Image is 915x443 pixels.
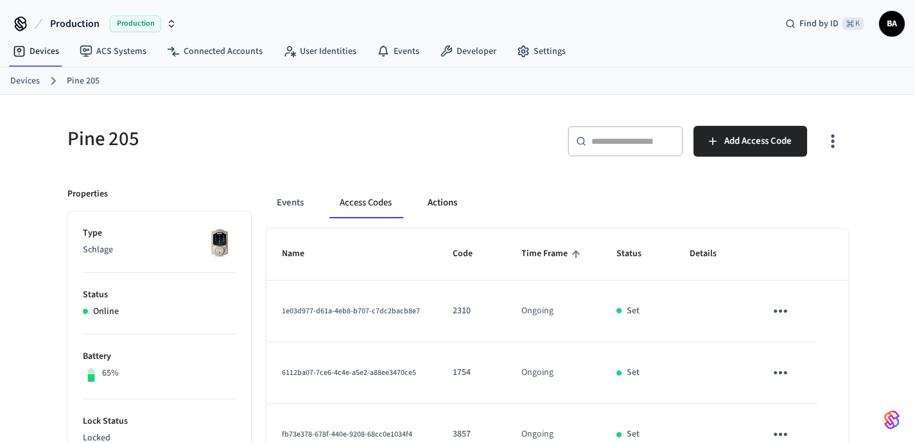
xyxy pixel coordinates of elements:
a: ACS Systems [69,40,157,63]
img: SeamLogoGradient.69752ec5.svg [884,410,900,430]
a: Developer [430,40,507,63]
p: Schlage [83,243,236,257]
img: Schlage Sense Smart Deadbolt with Camelot Trim, Front [204,227,236,259]
span: BA [880,12,903,35]
span: Production [50,16,100,31]
span: Name [282,244,321,264]
p: Properties [67,187,108,201]
h5: Pine 205 [67,126,450,152]
span: fb73e378-678f-440e-9208-68cc0e1034f4 [282,429,412,440]
p: Status [83,288,236,302]
button: Actions [417,187,467,218]
span: 1e03d977-d61a-4eb8-b707-c7dc2bacb8e7 [282,306,420,317]
span: Add Access Code [724,133,792,150]
p: Set [627,304,640,318]
span: Code [453,244,489,264]
a: Devices [3,40,69,63]
a: Settings [507,40,576,63]
button: BA [879,11,905,37]
span: ⌘ K [842,17,864,30]
div: Find by ID⌘ K [775,12,874,35]
p: Online [93,305,119,318]
a: Events [367,40,430,63]
a: Pine 205 [67,74,100,88]
a: User Identities [273,40,367,63]
button: Events [266,187,314,218]
span: 6112ba07-7ce6-4c4e-a5e2-a88ee3470ce5 [282,367,416,378]
p: Lock Status [83,415,236,428]
span: Time Frame [521,244,584,264]
td: Ongoing [506,342,601,404]
p: 3857 [453,428,490,441]
span: Status [616,244,658,264]
p: Battery [83,350,236,363]
p: 2310 [453,304,490,318]
a: Devices [10,74,40,88]
p: Type [83,227,236,240]
span: Production [110,15,161,32]
p: 1754 [453,366,490,379]
p: 65% [102,367,119,380]
span: Details [690,244,733,264]
button: Access Codes [329,187,402,218]
button: Add Access Code [693,126,807,157]
span: Find by ID [799,17,839,30]
div: ant example [266,187,848,218]
p: Set [627,428,640,441]
td: Ongoing [506,281,601,342]
p: Set [627,366,640,379]
a: Connected Accounts [157,40,273,63]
